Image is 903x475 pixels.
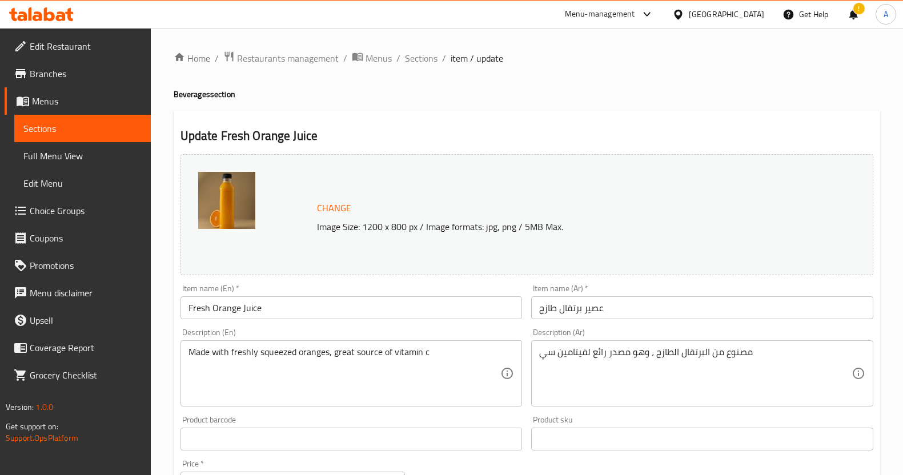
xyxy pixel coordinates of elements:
[30,341,142,355] span: Coverage Report
[565,7,635,21] div: Menu-management
[5,361,151,389] a: Grocery Checklist
[343,51,347,65] li: /
[35,400,53,414] span: 1.0.0
[223,51,339,66] a: Restaurants management
[30,286,142,300] span: Menu disclaimer
[312,196,356,220] button: Change
[5,224,151,252] a: Coupons
[5,307,151,334] a: Upsell
[30,313,142,327] span: Upsell
[539,347,852,401] textarea: مصنوع من البرتقال الطازج ، وهو مصدر رائع لفيتامين سي
[366,51,392,65] span: Menus
[30,67,142,80] span: Branches
[312,220,806,234] p: Image Size: 1200 x 800 px / Image formats: jpg, png / 5MB Max.
[6,419,58,434] span: Get support on:
[30,39,142,53] span: Edit Restaurant
[188,347,501,401] textarea: Made with freshly squeezed oranges, great source of vitamin c
[5,87,151,115] a: Menus
[180,296,523,319] input: Enter name En
[14,142,151,170] a: Full Menu View
[5,197,151,224] a: Choice Groups
[180,127,873,144] h2: Update Fresh Orange Juice
[30,204,142,218] span: Choice Groups
[180,428,523,450] input: Please enter product barcode
[396,51,400,65] li: /
[531,296,873,319] input: Enter name Ar
[352,51,392,66] a: Menus
[6,430,78,445] a: Support.OpsPlatform
[5,60,151,87] a: Branches
[442,51,446,65] li: /
[6,400,34,414] span: Version:
[30,368,142,382] span: Grocery Checklist
[32,94,142,108] span: Menus
[405,51,438,65] a: Sections
[531,428,873,450] input: Please enter product sku
[23,176,142,190] span: Edit Menu
[14,170,151,197] a: Edit Menu
[23,149,142,163] span: Full Menu View
[689,8,764,21] div: [GEOGRAPHIC_DATA]
[30,259,142,272] span: Promotions
[14,115,151,142] a: Sections
[23,122,142,135] span: Sections
[174,88,880,100] h4: Beverages section
[5,33,151,60] a: Edit Restaurant
[317,200,351,216] span: Change
[451,51,503,65] span: item / update
[5,334,151,361] a: Coverage Report
[30,231,142,245] span: Coupons
[5,252,151,279] a: Promotions
[174,51,210,65] a: Home
[174,51,880,66] nav: breadcrumb
[5,279,151,307] a: Menu disclaimer
[884,8,888,21] span: A
[237,51,339,65] span: Restaurants management
[198,172,255,229] img: Fresh_Orange_Juice638904963477373815.jpg
[215,51,219,65] li: /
